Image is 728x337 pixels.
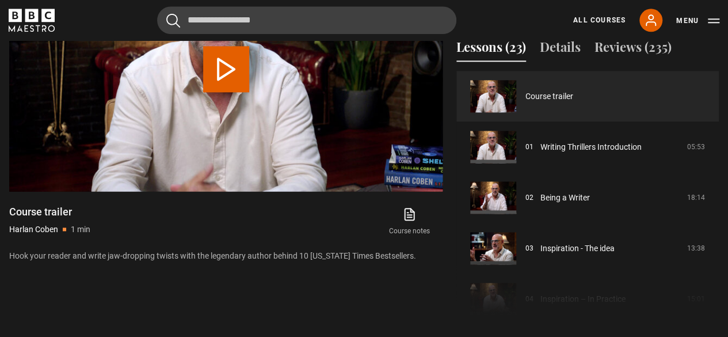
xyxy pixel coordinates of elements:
button: Play Video [203,46,249,92]
button: Toggle navigation [676,15,719,26]
a: Inspiration - The idea [540,243,615,255]
a: Writing Thrillers Introduction [540,141,642,153]
a: Being a Writer [540,192,590,204]
a: Course trailer [525,90,573,103]
button: Details [540,37,581,62]
p: Harlan Coben [9,224,58,236]
button: Reviews (235) [594,37,672,62]
h1: Course trailer [9,205,90,219]
p: Hook your reader and write jaw-dropping twists with the legendary author behind 10 [US_STATE] Tim... [9,250,443,262]
a: Course notes [377,205,443,238]
a: All Courses [573,15,626,25]
input: Search [157,6,456,34]
svg: BBC Maestro [9,9,55,32]
p: 1 min [71,224,90,236]
button: Submit the search query [166,13,180,28]
button: Lessons (23) [456,37,526,62]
